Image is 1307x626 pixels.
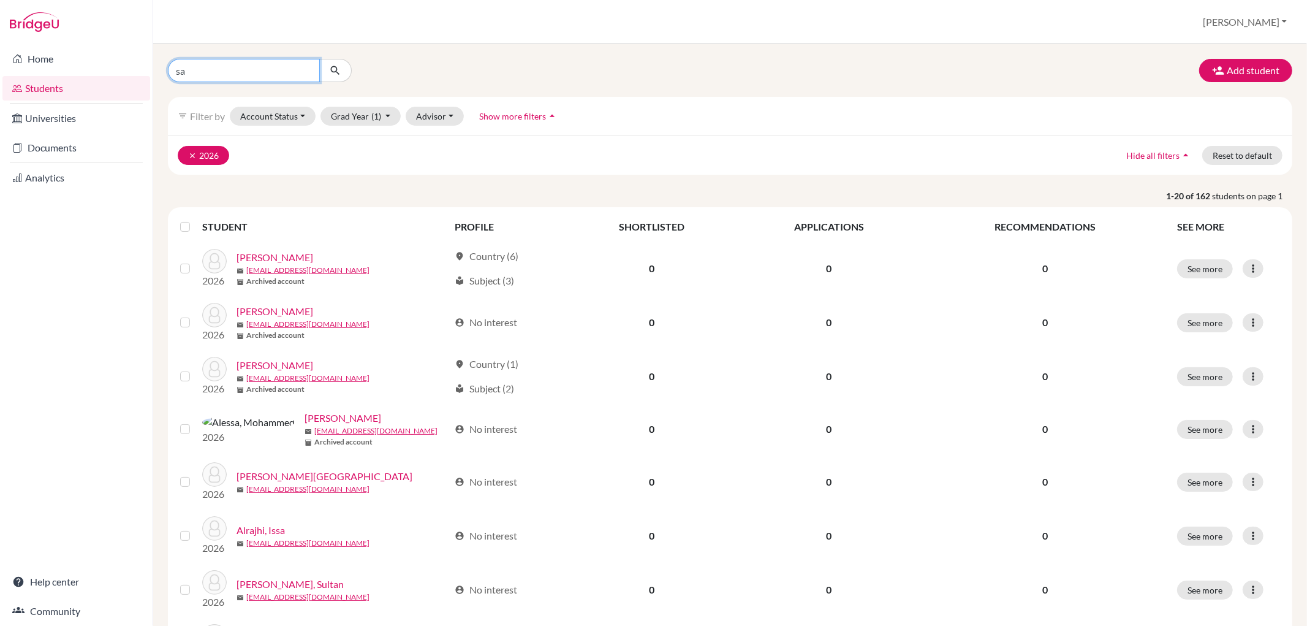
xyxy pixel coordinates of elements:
[237,278,244,286] span: inventory_2
[237,375,244,383] span: mail
[246,276,305,287] b: Archived account
[190,110,225,122] span: Filter by
[246,592,369,603] a: [EMAIL_ADDRESS][DOMAIN_NAME]
[237,486,244,494] span: mail
[928,475,1162,489] p: 0
[738,296,920,349] td: 0
[455,477,464,487] span: account_circle
[202,273,227,288] p: 2026
[168,59,320,82] input: Find student by name...
[1197,10,1292,34] button: [PERSON_NAME]
[565,509,738,563] td: 0
[455,249,518,264] div: Country (6)
[202,462,227,487] img: Al-Haidari, Lana
[1177,581,1233,600] button: See more
[305,439,312,446] span: inventory_2
[202,487,227,502] p: 2026
[565,403,738,455] td: 0
[1177,313,1233,332] button: See more
[10,12,59,32] img: Bridge-U
[237,577,344,592] a: [PERSON_NAME], Sultan
[738,349,920,403] td: 0
[455,529,517,543] div: No interest
[455,359,464,369] span: location_on
[237,332,244,340] span: inventory_2
[314,437,373,448] b: Archived account
[237,523,285,538] a: Alrajhi, Issa
[455,381,514,396] div: Subject (2)
[237,386,244,394] span: inventory_2
[202,381,227,396] p: 2026
[455,318,464,327] span: account_circle
[738,242,920,296] td: 0
[1116,146,1202,165] button: Hide all filtersarrow_drop_up
[246,373,369,384] a: [EMAIL_ADDRESS][DOMAIN_NAME]
[202,570,227,595] img: Al Sebyani, Sultan
[928,582,1162,597] p: 0
[314,426,438,437] a: [EMAIL_ADDRESS][DOMAIN_NAME]
[320,107,401,126] button: Grad Year(1)
[928,422,1162,437] p: 0
[565,242,738,296] td: 0
[1126,150,1180,161] span: Hide all filters
[2,47,150,71] a: Home
[738,455,920,509] td: 0
[469,107,569,126] button: Show more filtersarrow_drop_up
[1180,149,1192,161] i: arrow_drop_up
[546,110,558,122] i: arrow_drop_up
[202,430,295,445] p: 2026
[455,276,464,286] span: local_library
[237,321,244,329] span: mail
[202,541,227,555] p: 2026
[738,509,920,563] td: 0
[202,357,227,381] img: Alessa, Abdullah
[237,594,244,601] span: mail
[455,424,464,434] span: account_circle
[447,212,565,242] th: PROFILE
[479,111,546,121] span: Show more filters
[928,261,1162,276] p: 0
[738,403,920,455] td: 0
[237,469,412,484] a: [PERSON_NAME][GEOGRAPHIC_DATA]
[738,212,920,242] th: APPLICATIONS
[455,357,518,372] div: Country (1)
[202,415,295,430] img: Alessa, Mohammed
[455,582,517,597] div: No interest
[928,369,1162,384] p: 0
[246,538,369,549] a: [EMAIL_ADDRESS][DOMAIN_NAME]
[202,249,227,273] img: Acosta, Dominic
[246,265,369,276] a: [EMAIL_ADDRESS][DOMAIN_NAME]
[237,540,244,548] span: mail
[1177,527,1233,546] button: See more
[2,106,150,131] a: Universities
[565,455,738,509] td: 0
[202,595,227,609] p: 2026
[237,250,313,265] a: [PERSON_NAME]
[202,327,227,342] p: 2026
[565,212,738,242] th: SHORTLISTED
[371,111,381,121] span: (1)
[202,516,227,541] img: Alrajhi, Issa
[455,251,464,261] span: location_on
[565,296,738,349] td: 0
[2,136,150,160] a: Documents
[305,411,381,426] a: [PERSON_NAME]
[455,585,464,595] span: account_circle
[1212,189,1292,202] span: students on page 1
[246,319,369,330] a: [EMAIL_ADDRESS][DOMAIN_NAME]
[305,428,312,435] span: mail
[237,267,244,275] span: mail
[920,212,1170,242] th: RECOMMENDATIONS
[202,303,227,327] img: Albader, Joud
[2,166,150,190] a: Analytics
[928,529,1162,543] p: 0
[455,384,464,394] span: local_library
[202,212,447,242] th: STUDENT
[1177,367,1233,386] button: See more
[246,384,305,395] b: Archived account
[2,76,150,101] a: Students
[246,484,369,495] a: [EMAIL_ADDRESS][DOMAIN_NAME]
[565,349,738,403] td: 0
[455,531,464,541] span: account_circle
[455,315,517,330] div: No interest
